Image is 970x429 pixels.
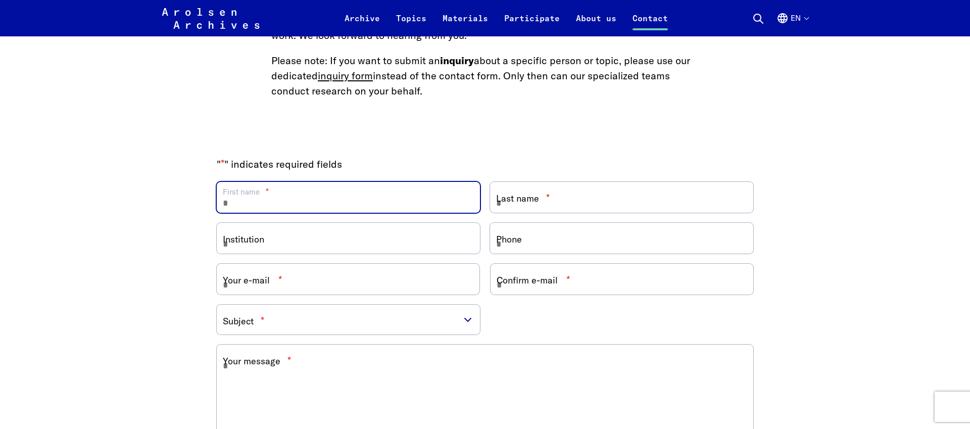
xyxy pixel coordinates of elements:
nav: Primary [336,6,676,30]
button: English, language selection [777,12,808,36]
a: About us [568,12,624,36]
a: Archive [336,12,388,36]
p: " " indicates required fields [217,157,753,172]
a: Topics [388,12,434,36]
a: Contact [624,12,676,36]
a: Materials [434,12,496,36]
strong: inquiry [440,54,474,67]
a: Participate [496,12,568,36]
a: inquiry form [318,69,373,82]
p: Please note: If you want to submit an about a specific person or topic, please use our dedicated ... [271,53,699,99]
